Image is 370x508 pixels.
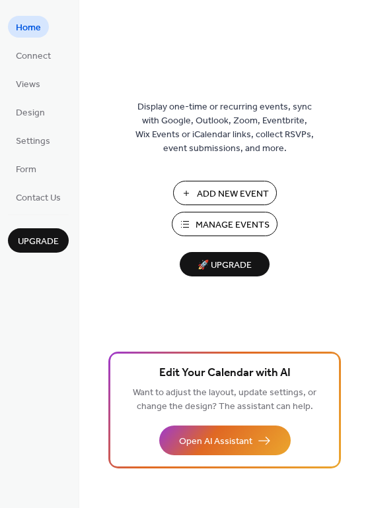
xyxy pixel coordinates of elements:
[8,228,69,253] button: Upgrade
[16,106,45,120] span: Design
[8,73,48,94] a: Views
[135,100,314,156] span: Display one-time or recurring events, sync with Google, Outlook, Zoom, Eventbrite, Wix Events or ...
[8,158,44,179] a: Form
[8,44,59,66] a: Connect
[16,135,50,148] span: Settings
[179,435,252,449] span: Open AI Assistant
[159,364,291,383] span: Edit Your Calendar with AI
[8,101,53,123] a: Design
[18,235,59,249] span: Upgrade
[173,181,277,205] button: Add New Event
[16,78,40,92] span: Views
[8,16,49,38] a: Home
[188,257,262,274] span: 🚀 Upgrade
[8,129,58,151] a: Settings
[196,218,270,232] span: Manage Events
[16,21,41,35] span: Home
[16,163,36,177] span: Form
[197,187,269,201] span: Add New Event
[133,384,316,416] span: Want to adjust the layout, update settings, or change the design? The assistant can help.
[16,191,61,205] span: Contact Us
[8,186,69,208] a: Contact Us
[159,426,291,455] button: Open AI Assistant
[172,212,277,236] button: Manage Events
[180,252,270,276] button: 🚀 Upgrade
[16,49,51,63] span: Connect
